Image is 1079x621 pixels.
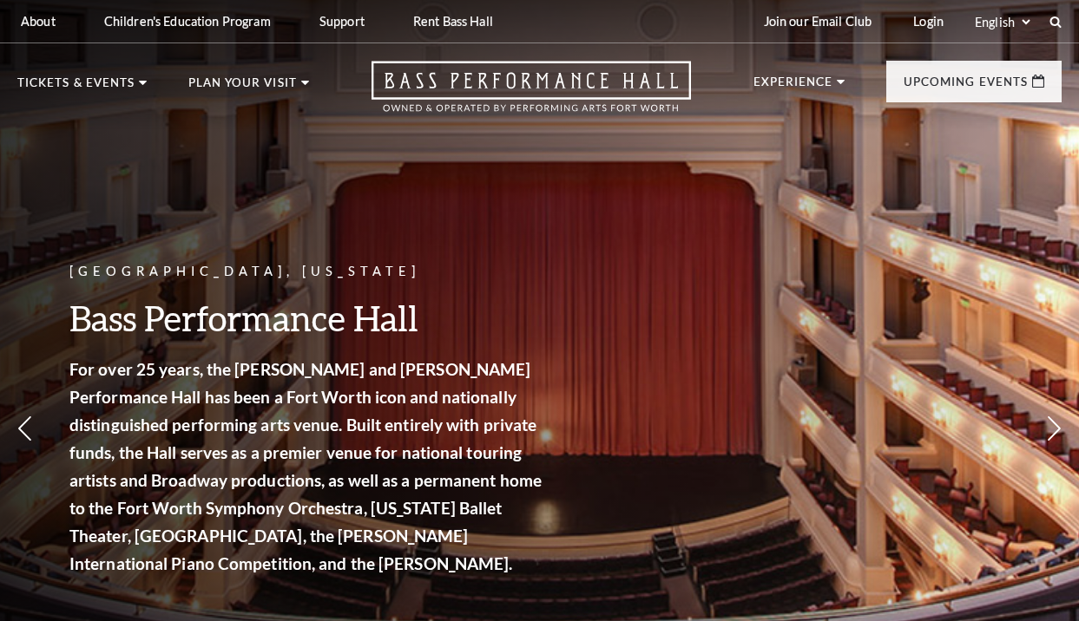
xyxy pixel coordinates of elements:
p: Experience [753,76,833,97]
p: Upcoming Events [904,76,1028,97]
p: About [21,14,56,29]
select: Select: [971,14,1033,30]
h3: Bass Performance Hall [69,296,547,340]
strong: For over 25 years, the [PERSON_NAME] and [PERSON_NAME] Performance Hall has been a Fort Worth ico... [69,359,542,573]
p: Support [319,14,365,29]
p: Rent Bass Hall [413,14,493,29]
p: [GEOGRAPHIC_DATA], [US_STATE] [69,261,547,283]
p: Tickets & Events [17,77,135,98]
p: Plan Your Visit [188,77,297,98]
p: Children's Education Program [104,14,271,29]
